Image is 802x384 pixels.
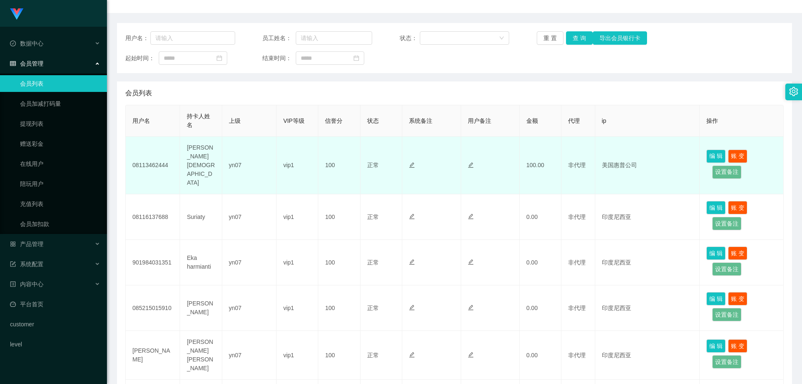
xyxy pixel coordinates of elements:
td: vip1 [277,285,318,331]
button: 账 变 [728,150,747,163]
span: 系统备注 [409,117,432,124]
button: 账 变 [728,247,747,260]
span: 内容中心 [10,281,43,287]
i: 图标: calendar [216,55,222,61]
td: 08116137688 [126,194,180,240]
span: 正常 [367,259,379,266]
td: vip1 [277,137,318,194]
i: 图标: down [499,36,504,41]
td: 印度尼西亚 [595,331,700,380]
i: 图标: calendar [353,55,359,61]
td: 100 [318,137,360,194]
a: 陪玩用户 [20,175,100,192]
a: 图标: dashboard平台首页 [10,296,100,313]
span: 状态 [367,117,379,124]
td: 0.00 [520,331,561,380]
i: 图标: edit [468,305,474,310]
input: 请输入 [150,31,235,45]
i: 图标: check-circle-o [10,41,16,46]
td: yn07 [222,137,277,194]
span: 正常 [367,214,379,220]
a: 在线用户 [20,155,100,172]
td: 100.00 [520,137,561,194]
td: 0.00 [520,194,561,240]
td: 100 [318,240,360,285]
span: 数据中心 [10,40,43,47]
td: vip1 [277,240,318,285]
td: 0.00 [520,285,561,331]
button: 账 变 [728,292,747,305]
span: 非代理 [568,305,586,311]
span: 正常 [367,305,379,311]
td: 08113462444 [126,137,180,194]
img: logo.9652507e.png [10,8,23,20]
i: 图标: edit [468,214,474,219]
i: 图标: edit [468,259,474,265]
button: 查 询 [566,31,593,45]
button: 设置备注 [712,217,741,230]
button: 编 辑 [706,292,726,305]
span: 产品管理 [10,241,43,247]
span: 操作 [706,117,718,124]
i: 图标: edit [409,352,415,358]
i: 图标: profile [10,281,16,287]
span: 非代理 [568,214,586,220]
a: level [10,336,100,353]
button: 重 置 [537,31,563,45]
td: 印度尼西亚 [595,240,700,285]
span: 用户名 [132,117,150,124]
span: 持卡人姓名 [187,113,210,128]
span: 会员管理 [10,60,43,67]
button: 导出会员银行卡 [593,31,647,45]
td: vip1 [277,194,318,240]
td: Suriaty [180,194,222,240]
button: 设置备注 [712,165,741,179]
td: 印度尼西亚 [595,285,700,331]
td: yn07 [222,285,277,331]
td: 美国惠普公司 [595,137,700,194]
td: [PERSON_NAME] [PERSON_NAME] [180,331,222,380]
a: 充值列表 [20,196,100,212]
td: yn07 [222,331,277,380]
button: 编 辑 [706,201,726,214]
span: 非代理 [568,259,586,266]
td: 印度尼西亚 [595,194,700,240]
td: 0.00 [520,240,561,285]
span: 用户名： [125,34,150,43]
td: Eka harmianti [180,240,222,285]
span: 非代理 [568,162,586,168]
td: 901984031351 [126,240,180,285]
button: 设置备注 [712,262,741,276]
i: 图标: edit [409,305,415,310]
i: 图标: setting [789,87,798,96]
a: 会员加扣款 [20,216,100,232]
span: 会员列表 [125,88,152,98]
a: 赠送彩金 [20,135,100,152]
span: 金额 [526,117,538,124]
button: 设置备注 [712,355,741,369]
i: 图标: table [10,61,16,66]
button: 编 辑 [706,339,726,353]
i: 图标: edit [409,259,415,265]
a: 会员加减打码量 [20,95,100,112]
td: 100 [318,331,360,380]
span: 非代理 [568,352,586,359]
a: customer [10,316,100,333]
input: 请输入 [296,31,372,45]
td: 100 [318,285,360,331]
a: 提现列表 [20,115,100,132]
td: yn07 [222,240,277,285]
td: 100 [318,194,360,240]
span: 正常 [367,352,379,359]
i: 图标: appstore-o [10,241,16,247]
span: 正常 [367,162,379,168]
span: 起始时间： [125,54,159,63]
span: 员工姓名： [262,34,296,43]
span: 系统配置 [10,261,43,267]
span: 结束时间： [262,54,296,63]
i: 图标: edit [409,162,415,168]
a: 会员列表 [20,75,100,92]
i: 图标: edit [468,162,474,168]
span: 代理 [568,117,580,124]
span: VIP等级 [283,117,305,124]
